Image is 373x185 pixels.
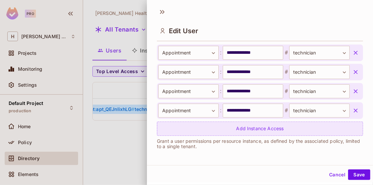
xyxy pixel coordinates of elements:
div: Add Instance Access [157,122,363,136]
span: # [283,107,289,115]
span: : [219,107,223,115]
p: Grant a user permissions per resource instance, as defined by the associated policy, limited to a... [157,139,363,149]
button: Save [348,169,370,180]
div: Appointment [158,104,219,118]
span: Edit User [169,27,198,35]
span: # [283,87,289,95]
span: : [219,68,223,76]
button: Cancel [326,169,348,180]
div: Appointment [158,46,219,60]
div: technician [289,84,350,98]
span: : [219,87,223,95]
div: Appointment [158,84,219,98]
div: technician [289,65,350,79]
span: # [283,68,289,76]
div: technician [289,104,350,118]
div: technician [289,46,350,60]
span: # [283,49,289,57]
div: Appointment [158,65,219,79]
span: : [219,49,223,57]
